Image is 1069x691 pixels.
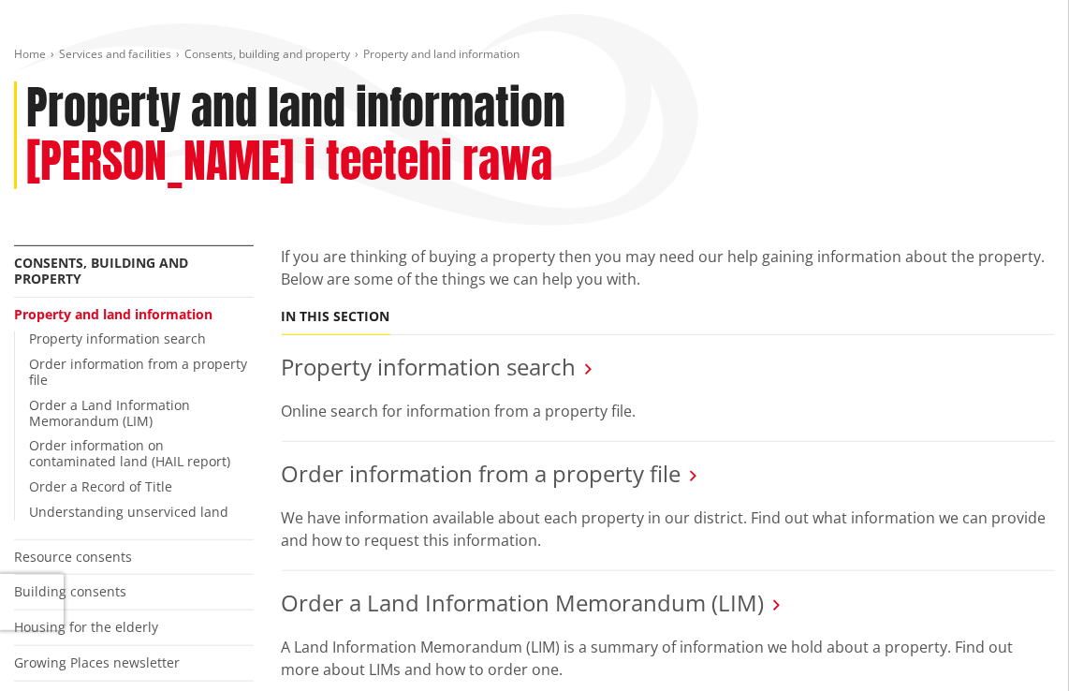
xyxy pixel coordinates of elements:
h5: In this section [282,309,390,325]
a: Order information from a property file [29,355,247,389]
iframe: Messenger Launcher [983,612,1050,680]
p: A Land Information Memorandum (LIM) is a summary of information we hold about a property. Find ou... [282,636,1056,681]
a: Home [14,46,46,62]
a: Order a Land Information Memorandum (LIM) [29,396,190,430]
a: Consents, building and property [14,254,188,287]
a: Order a Record of Title [29,478,172,495]
a: Property information search [29,330,206,347]
a: Understanding unserviced land [29,503,228,521]
nav: breadcrumb [14,47,1055,63]
a: Order a Land Information Memorandum (LIM) [282,587,765,618]
span: Property and land information [363,46,520,62]
a: Growing Places newsletter [14,654,180,671]
a: Order information on contaminated land (HAIL report) [29,436,230,470]
a: Property and land information [14,305,212,323]
a: Resource consents [14,548,132,566]
a: Services and facilities [59,46,171,62]
a: Building consents [14,582,126,600]
a: Housing for the elderly [14,618,158,636]
h1: Property and land information [26,81,565,136]
p: We have information available about each property in our district. Find out what information we c... [282,507,1056,551]
a: Property information search [282,351,577,382]
a: Order information from a property file [282,458,681,489]
h2: [PERSON_NAME] i teetehi rawa [26,135,552,189]
p: If you are thinking of buying a property then you may need our help gaining information about the... [282,245,1056,290]
a: Consents, building and property [184,46,350,62]
p: Online search for information from a property file. [282,400,1056,422]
